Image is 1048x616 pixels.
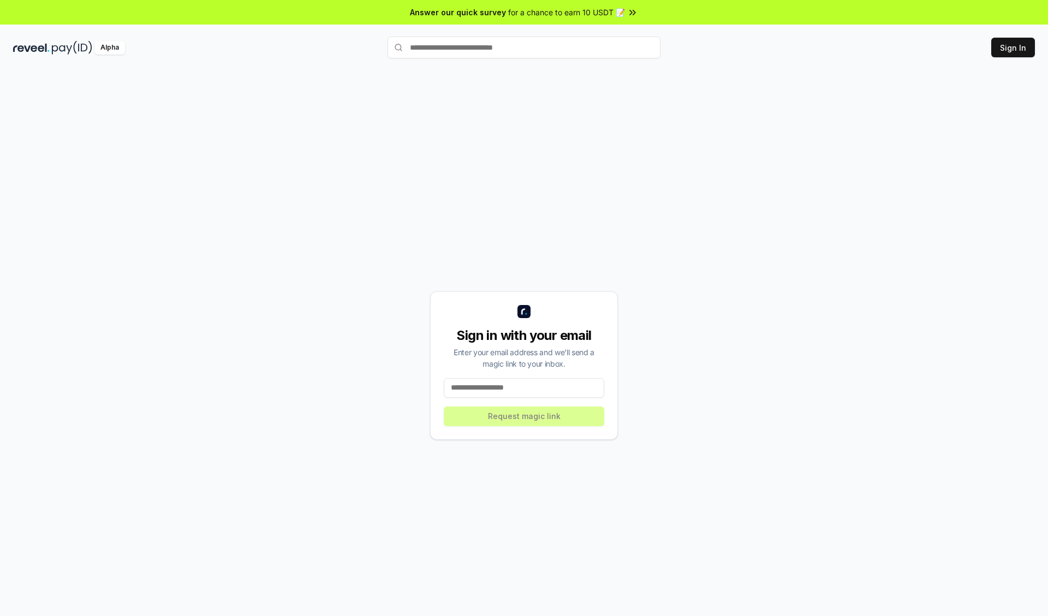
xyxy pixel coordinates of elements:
span: for a chance to earn 10 USDT 📝 [508,7,625,18]
img: pay_id [52,41,92,55]
div: Alpha [94,41,125,55]
span: Answer our quick survey [410,7,506,18]
div: Enter your email address and we’ll send a magic link to your inbox. [444,346,604,369]
img: logo_small [517,305,531,318]
button: Sign In [991,38,1035,57]
div: Sign in with your email [444,327,604,344]
img: reveel_dark [13,41,50,55]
